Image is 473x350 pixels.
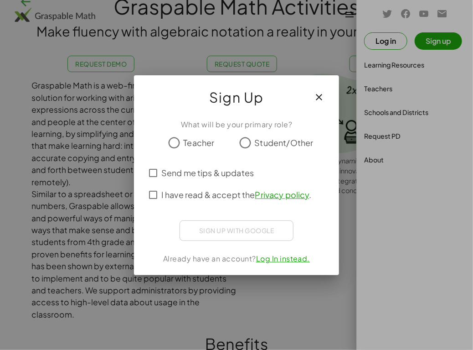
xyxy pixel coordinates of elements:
[255,136,314,149] span: Student/Other
[255,189,309,200] a: Privacy policy
[183,136,214,149] span: Teacher
[161,188,312,201] span: I have read & accept the .
[145,119,328,130] div: What will be your primary role?
[209,86,264,108] span: Sign Up
[145,253,328,264] div: Already have an account?
[161,167,254,179] span: Send me tips & updates
[256,254,310,263] a: Log In instead.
